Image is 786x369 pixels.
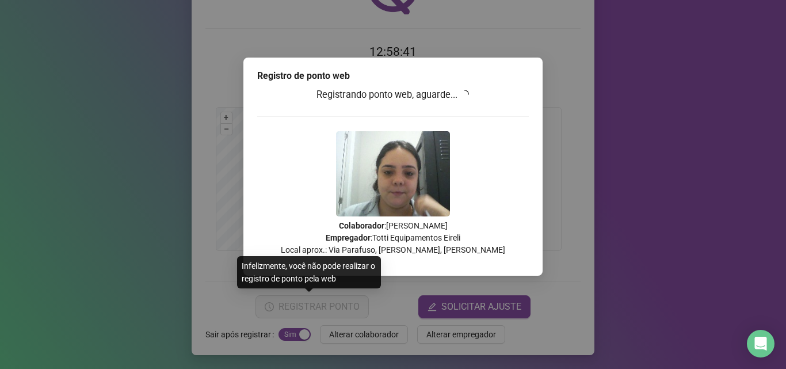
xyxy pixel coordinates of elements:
img: 9k= [336,131,450,216]
div: Infelizmente, você não pode realizar o registro de ponto pela web [237,256,381,288]
div: Registro de ponto web [257,69,529,83]
p: : [PERSON_NAME] : Totti Equipamentos Eireli Local aprox.: Via Parafuso, [PERSON_NAME], [PERSON_NAME] [257,220,529,256]
strong: Colaborador [339,221,384,230]
div: Open Intercom Messenger [747,330,774,357]
h3: Registrando ponto web, aguarde... [257,88,529,102]
span: loading [459,89,471,101]
strong: Empregador [326,233,371,242]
